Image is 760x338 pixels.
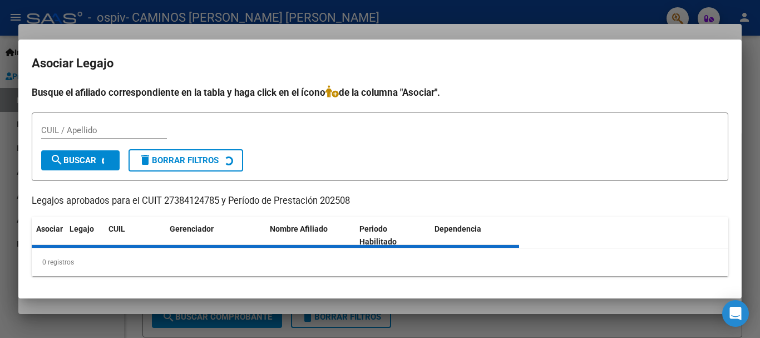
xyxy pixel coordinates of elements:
p: Legajos aprobados para el CUIT 27384124785 y Período de Prestación 202508 [32,194,728,208]
div: 0 registros [32,248,728,276]
span: Buscar [50,155,96,165]
span: Dependencia [435,224,481,233]
span: Legajo [70,224,94,233]
span: CUIL [108,224,125,233]
mat-icon: delete [139,153,152,166]
span: Asociar [36,224,63,233]
button: Buscar [41,150,120,170]
span: Nombre Afiliado [270,224,328,233]
datatable-header-cell: Periodo Habilitado [355,217,430,254]
datatable-header-cell: Dependencia [430,217,520,254]
mat-icon: search [50,153,63,166]
h2: Asociar Legajo [32,53,728,74]
datatable-header-cell: Legajo [65,217,104,254]
datatable-header-cell: Gerenciador [165,217,265,254]
button: Borrar Filtros [129,149,243,172]
span: Gerenciador [170,224,214,233]
span: Borrar Filtros [139,155,219,165]
div: Open Intercom Messenger [722,300,749,327]
datatable-header-cell: Asociar [32,217,65,254]
datatable-header-cell: Nombre Afiliado [265,217,355,254]
datatable-header-cell: CUIL [104,217,165,254]
h4: Busque el afiliado correspondiente en la tabla y haga click en el ícono de la columna "Asociar". [32,85,728,100]
span: Periodo Habilitado [359,224,397,246]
